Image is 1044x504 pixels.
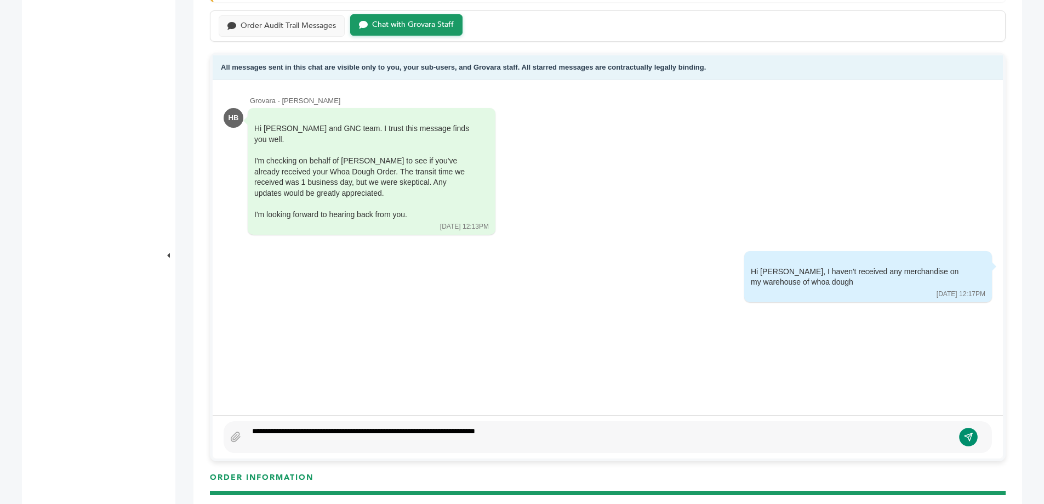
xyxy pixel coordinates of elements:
div: I'm looking forward to hearing back from you. [254,209,473,220]
div: [DATE] 12:17PM [937,290,985,299]
div: Hi [PERSON_NAME] and GNC team. I trust this message finds you well. [254,123,473,220]
div: [DATE] 12:13PM [440,222,489,231]
div: Hi [PERSON_NAME], I haven't received any merchandise on my warehouse of whoa dough [751,267,970,288]
div: Chat with Grovara Staff [372,20,454,30]
div: All messages sent in this chat are visible only to you, your sub-users, and Grovara staff. All st... [213,55,1003,80]
h3: ORDER INFORMATION [210,472,1006,491]
div: Order Audit Trail Messages [241,21,336,31]
div: HB [224,108,243,128]
div: I'm checking on behalf of [PERSON_NAME] to see if you've already received your Whoa Dough Order. ... [254,156,473,199]
div: Grovara - [PERSON_NAME] [250,96,992,106]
